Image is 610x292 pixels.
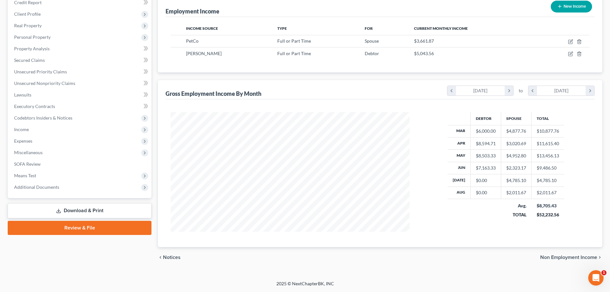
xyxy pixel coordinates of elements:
div: $7,163.33 [476,165,496,171]
th: Debtor [471,112,501,125]
span: Additional Documents [14,184,59,190]
div: $8,594.71 [476,140,496,147]
td: $10,877.76 [532,125,565,137]
i: chevron_right [586,86,594,96]
div: TOTAL [506,212,526,218]
a: Executory Contracts [9,101,151,112]
div: $2,323.17 [506,165,526,171]
button: Non Employment Income chevron_right [540,255,602,260]
span: Means Test [14,173,36,178]
i: chevron_left [447,86,456,96]
i: chevron_left [528,86,537,96]
a: Property Analysis [9,43,151,54]
div: $4,785.10 [506,177,526,184]
span: Property Analysis [14,46,50,51]
button: chevron_left Notices [158,255,181,260]
span: Secured Claims [14,57,45,63]
span: Debtor [365,51,379,56]
span: [PERSON_NAME] [186,51,222,56]
div: 2025 © NextChapterBK, INC [123,280,488,292]
div: $6,000.00 [476,128,496,134]
div: $0.00 [476,177,496,184]
span: Unsecured Priority Claims [14,69,67,74]
a: SOFA Review [9,158,151,170]
div: $4,952.80 [506,153,526,159]
td: $9,486.50 [532,162,565,174]
span: Personal Property [14,34,51,40]
div: Employment Income [166,7,219,15]
span: Miscellaneous [14,150,43,155]
div: [DATE] [456,86,505,96]
iframe: Intercom live chat [588,270,604,286]
span: PetCo [186,38,199,44]
a: Unsecured Nonpriority Claims [9,78,151,89]
a: Unsecured Priority Claims [9,66,151,78]
div: [DATE] [537,86,586,96]
span: Full or Part Time [277,38,311,44]
div: $4,877.76 [506,128,526,134]
button: New Income [551,1,592,13]
span: Income Source [186,26,218,31]
span: Current Monthly Income [414,26,468,31]
td: $11,615.40 [532,137,565,149]
th: Aug [448,187,471,199]
th: Total [532,112,565,125]
div: $8,705.43 [537,203,559,209]
div: $0.00 [476,189,496,196]
span: to [519,88,523,94]
div: $2,011.67 [506,189,526,196]
a: Download & Print [8,203,151,218]
td: $2,011.67 [532,187,565,199]
span: Real Property [14,23,42,28]
div: $52,232.56 [537,212,559,218]
span: Income [14,127,29,132]
td: $13,456.13 [532,150,565,162]
span: $3,661.87 [414,38,434,44]
th: May [448,150,471,162]
i: chevron_left [158,255,163,260]
th: Mar [448,125,471,137]
th: [DATE] [448,174,471,187]
span: Non Employment Income [540,255,597,260]
a: Lawsuits [9,89,151,101]
span: Executory Contracts [14,104,55,109]
span: 1 [601,270,606,275]
div: Avg. [506,203,526,209]
span: For [365,26,373,31]
span: Type [277,26,287,31]
span: Full or Part Time [277,51,311,56]
span: $5,043.56 [414,51,434,56]
th: Spouse [501,112,532,125]
span: Spouse [365,38,379,44]
th: Apr [448,137,471,149]
th: Jun [448,162,471,174]
span: Client Profile [14,11,41,17]
div: $8,503.33 [476,153,496,159]
span: Unsecured Nonpriority Claims [14,80,75,86]
a: Secured Claims [9,54,151,66]
td: $4,785.10 [532,174,565,187]
span: Notices [163,255,181,260]
i: chevron_right [597,255,602,260]
span: SOFA Review [14,161,41,167]
div: Gross Employment Income By Month [166,90,261,97]
span: Codebtors Insiders & Notices [14,115,72,121]
span: Lawsuits [14,92,31,97]
i: chevron_right [505,86,513,96]
div: $3,020.69 [506,140,526,147]
a: Review & File [8,221,151,235]
span: Expenses [14,138,32,144]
